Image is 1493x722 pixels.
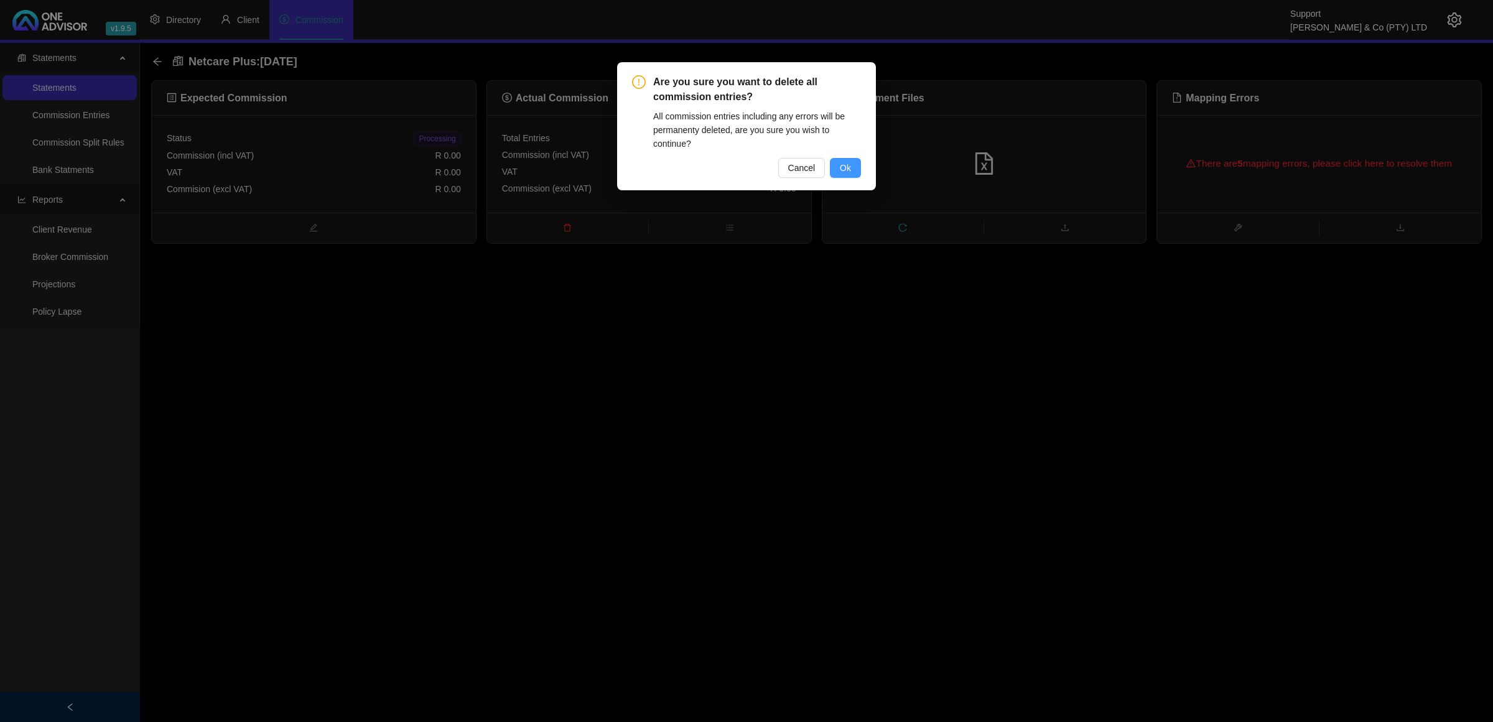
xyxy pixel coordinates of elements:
[632,75,646,89] span: exclamation-circle
[830,158,861,178] button: Ok
[778,158,826,178] button: Cancel
[653,109,861,150] div: All commission entries including any errors will be permanenty deleted, are you sure you wish to ...
[788,161,816,175] span: Cancel
[653,75,861,104] span: Are you sure you want to delete all commission entries?
[840,161,851,175] span: Ok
